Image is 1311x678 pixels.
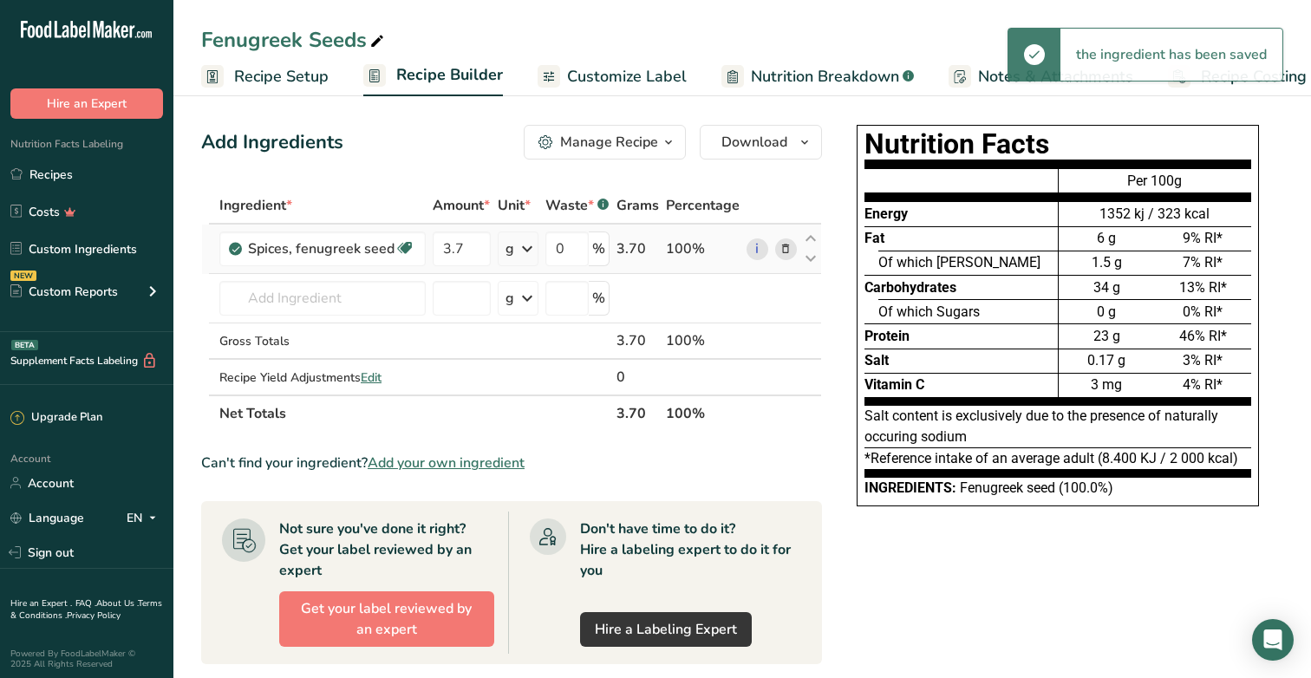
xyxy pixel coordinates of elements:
th: Net Totals [216,394,613,431]
a: Recipe Setup [201,57,329,96]
a: Privacy Policy [67,610,121,622]
span: 46% RI* [1179,328,1227,344]
div: g [505,238,514,259]
span: Edit [361,369,382,386]
div: 34 g [1059,275,1155,299]
div: NEW [10,271,36,281]
a: Hire an Expert . [10,597,72,610]
button: Hire an Expert [10,88,163,119]
input: Add Ingredient [219,281,426,316]
div: 0 g [1059,299,1155,323]
a: Hire a Labeling Expert [580,612,752,647]
div: 0.17 g [1059,349,1155,373]
div: EN [127,507,163,528]
span: Of which Sugars [878,303,980,320]
th: 3.70 [613,394,662,431]
th: 100% [662,394,743,431]
div: 100% [666,330,740,351]
span: Ingredient [219,195,292,216]
span: Protein [864,328,910,344]
div: Per 100g [1059,168,1251,201]
span: Salt [864,352,889,368]
button: Manage Recipe [524,125,686,160]
span: Fenugreek seed (100.0%) [960,479,1113,496]
div: 3 mg [1059,373,1155,397]
div: 3.70 [616,238,659,259]
span: Recipe Builder [396,63,503,87]
span: 13% RI* [1179,279,1227,296]
span: Fat [864,230,884,246]
div: Spices, fenugreek seed [248,238,395,259]
div: g [505,288,514,309]
div: the ingredient has been saved [1060,29,1282,81]
span: Percentage [666,195,740,216]
div: Fenugreek Seeds [201,24,388,55]
span: Nutrition Breakdown [751,65,899,88]
a: About Us . [96,597,138,610]
div: Don't have time to do it? Hire a labeling expert to do it for you [580,518,802,581]
div: 3.70 [616,330,659,351]
span: Download [721,132,787,153]
span: Grams [616,195,659,216]
span: Vitamin C [864,376,924,393]
div: Waste [545,195,609,216]
span: 7% RI* [1183,254,1223,271]
div: 0 [616,367,659,388]
span: Notes & Attachments [978,65,1133,88]
div: Powered By FoodLabelMaker © 2025 All Rights Reserved [10,649,163,669]
span: 0% RI* [1183,303,1223,320]
div: Gross Totals [219,332,426,350]
div: Open Intercom Messenger [1252,619,1294,661]
a: Recipe Builder [363,55,503,97]
div: Upgrade Plan [10,409,102,427]
span: Unit [498,195,531,216]
a: FAQ . [75,597,96,610]
button: Download [700,125,822,160]
div: 100% [666,238,740,259]
a: Notes & Attachments [949,57,1133,96]
div: Add Ingredients [201,128,343,157]
div: 6 g [1059,226,1155,251]
div: Manage Recipe [560,132,658,153]
span: 3% RI* [1183,352,1223,368]
button: Get your label reviewed by an expert [279,591,494,647]
div: 1.5 g [1059,251,1155,275]
div: 23 g [1059,323,1155,348]
div: Salt content is exclusively due to the presence of naturally occuring sodium [864,406,1251,448]
div: *Reference intake of an average adult (8.400 KJ / 2 000 kcal) [864,448,1251,478]
div: 1352 kj / 323 kcal [1059,204,1251,225]
a: Terms & Conditions . [10,597,162,622]
span: Customize Label [567,65,687,88]
h1: Nutrition Facts [864,133,1251,156]
span: Get your label reviewed by an expert [294,598,479,640]
span: Amount [433,195,490,216]
div: Recipe Yield Adjustments [219,368,426,387]
div: BETA [11,340,38,350]
span: Energy [864,205,908,222]
div: Custom Reports [10,283,118,301]
a: Nutrition Breakdown [721,57,914,96]
div: Can't find your ingredient? [201,453,822,473]
span: Carbohydrates [864,279,956,296]
span: 9% RI* [1183,230,1223,246]
a: Customize Label [538,57,687,96]
span: 4% RI* [1183,376,1223,393]
a: Language [10,503,84,533]
span: Recipe Setup [234,65,329,88]
span: Add your own ingredient [368,453,525,473]
a: i [747,238,768,260]
span: Ingredients: [864,479,956,496]
span: Of which [PERSON_NAME] [878,254,1040,271]
div: Not sure you've done it right? Get your label reviewed by an expert [279,518,494,581]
